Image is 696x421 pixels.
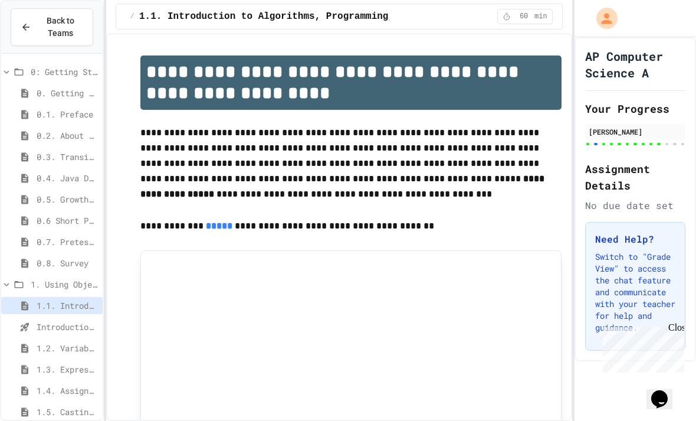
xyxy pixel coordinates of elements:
[37,214,98,227] span: 0.6 Short PD Pretest
[37,236,98,248] span: 0.7. Pretest for the AP CSA Exam
[514,12,533,21] span: 60
[5,5,81,75] div: Chat with us now!Close
[37,342,98,354] span: 1.2. Variables and Data Types
[37,172,98,184] span: 0.4. Java Development Environments
[139,9,474,24] span: 1.1. Introduction to Algorithms, Programming, and Compilers
[37,299,98,312] span: 1.1. Introduction to Algorithms, Programming, and Compilers
[646,374,684,409] iframe: chat widget
[31,278,98,291] span: 1. Using Objects and Methods
[585,198,685,213] div: No due date set
[585,100,685,117] h2: Your Progress
[37,257,98,269] span: 0.8. Survey
[585,161,685,194] h2: Assignment Details
[130,12,134,21] span: /
[38,15,83,40] span: Back to Teams
[584,5,621,32] div: My Account
[37,384,98,397] span: 1.4. Assignment and Input
[37,151,98,163] span: 0.3. Transitioning from AP CSP to AP CSA
[37,406,98,418] span: 1.5. Casting and Ranges of Values
[595,232,675,246] h3: Need Help?
[37,363,98,376] span: 1.3. Expressions and Output [New]
[37,87,98,99] span: 0. Getting Started
[11,8,93,46] button: Back to Teams
[534,12,547,21] span: min
[37,108,98,120] span: 0.1. Preface
[31,66,98,78] span: 0: Getting Started
[37,321,98,333] span: Introduction to Algorithms, Programming, and Compilers
[37,193,98,205] span: 0.5. Growth Mindset and Pair Programming
[595,251,675,334] p: Switch to "Grade View" to access the chat feature and communicate with your teacher for help and ...
[585,48,685,81] h1: AP Computer Science A
[598,322,684,373] iframe: chat widget
[37,129,98,142] span: 0.2. About the AP CSA Exam
[589,126,682,137] div: [PERSON_NAME]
